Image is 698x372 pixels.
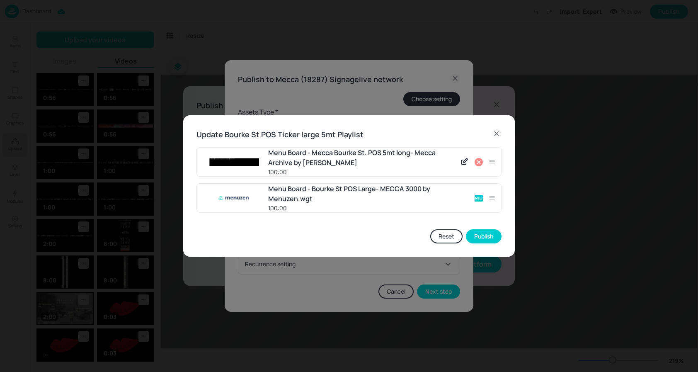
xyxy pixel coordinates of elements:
button: Publish [466,229,502,243]
img: uNjGrWvTwQB6GoYCF7xumA%3D%3D [209,158,259,166]
button: Reset [430,229,463,243]
div: Menu Board - Mecca Bourke St. POS 5mt long- Mecca Archive by [PERSON_NAME] [268,148,455,168]
h6: Update Bourke St POS Ticker large 5mt Playlist [196,129,364,141]
img: menuzen.png [209,185,259,211]
div: 100:00 [268,168,455,176]
div: Menu Board - Bourke St POS Large- MECCA 3000 by Menuzen.wgt [268,184,469,204]
div: 100:00 [268,204,469,212]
